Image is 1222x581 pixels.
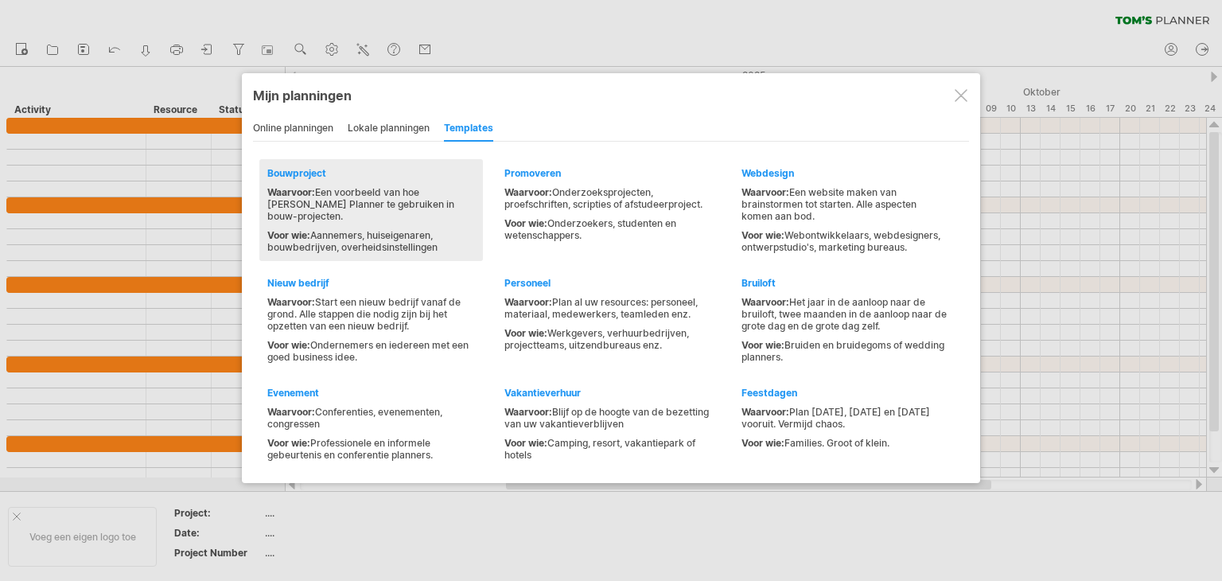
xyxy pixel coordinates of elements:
span: Waarvoor: [504,406,552,418]
div: Onderzoeksprojecten, proefschriften, scripties of afstudeerproject. [504,186,712,210]
div: Plan al uw resources: personeel, materiaal, medewerkers, teamleden enz. [504,296,712,320]
div: Evenement [267,387,475,399]
span: Voor wie: [504,217,547,229]
span: Waarvoor: [741,406,789,418]
div: Vakantieverhuur [504,387,712,399]
div: lokale planningen [348,116,430,142]
span: Waarvoor: [267,296,315,308]
div: Een voorbeeld van hoe [PERSON_NAME] Planner te gebruiken in bouw-projecten. [267,186,475,222]
span: Voor wie: [267,437,310,449]
div: Nieuw bedrijf [267,277,475,289]
div: online planningen [253,116,333,142]
div: Het jaar in de aanloop naar de bruiloft, twee maanden in de aanloop naar de grote dag en de grote... [741,296,949,332]
div: templates [444,116,493,142]
span: Waarvoor: [741,296,789,308]
span: Voor wie: [741,339,784,351]
span: Voor wie: [504,437,547,449]
div: Start een nieuw bedrijf vanaf de grond. Alle stappen die nodig zijn bij het opzetten van een nieu... [267,296,475,332]
span: Waarvoor: [267,406,315,418]
div: Bruiden en bruidegoms of wedding planners. [741,339,949,363]
div: Families. Groot of klein. [741,437,949,449]
div: Onderzoekers, studenten en wetenschappers. [504,217,712,241]
span: Waarvoor: [504,296,552,308]
span: Voor wie: [267,339,310,351]
div: Bouwproject [267,167,475,179]
div: Blijf op de hoogte van de bezetting van uw vakantieverblijven [504,406,712,430]
div: Conferenties, evenementen, congressen [267,406,475,430]
span: Voor wie: [741,229,784,241]
div: Webdesign [741,167,949,179]
div: Personeel [504,277,712,289]
span: Waarvoor: [504,186,552,198]
div: Professionele en informele gebeurtenis en conferentie planners. [267,437,475,461]
div: Werkgevers, verhuurbedrijven, projectteams, uitzendbureaus enz. [504,327,712,351]
div: Camping, resort, vakantiepark of hotels [504,437,712,461]
span: Waarvoor: [267,186,315,198]
div: Promoveren [504,167,712,179]
span: Voor wie: [741,437,784,449]
div: Ondernemers en iedereen met een goed business idee. [267,339,475,363]
div: Mijn planningen [253,88,969,103]
div: Plan [DATE], [DATE] en [DATE] vooruit. Vermijd chaos. [741,406,949,430]
span: Voor wie: [267,229,310,241]
div: Bruiloft [741,277,949,289]
div: Feestdagen [741,387,949,399]
div: Webontwikkelaars, webdesigners, ontwerpstudio's, marketing bureaus. [741,229,949,253]
span: Waarvoor: [741,186,789,198]
span: Voor wie: [504,327,547,339]
div: Een website maken van brainstormen tot starten. Alle aspecten komen aan bod. [741,186,949,222]
div: Aannemers, huiseigenaren, bouwbedrijven, overheidsinstellingen [267,229,475,253]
